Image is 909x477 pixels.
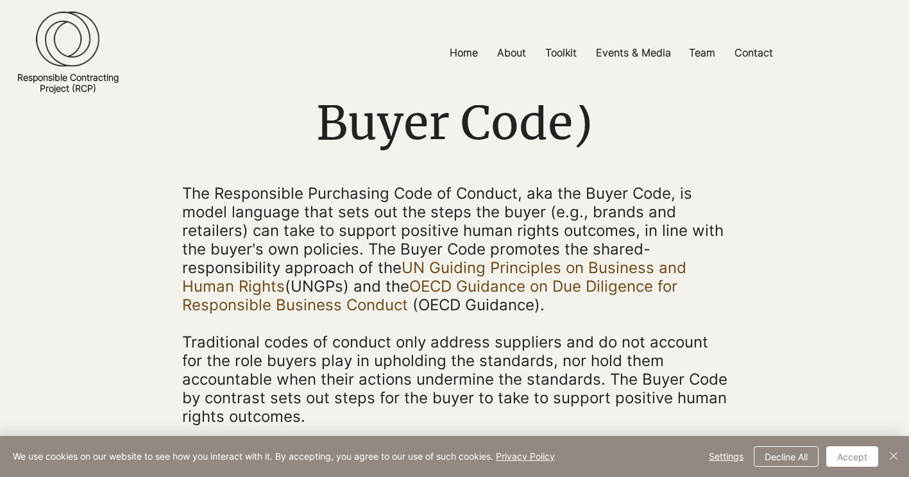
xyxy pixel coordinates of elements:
a: Home [440,38,488,67]
button: Decline All [754,446,819,467]
a: UN Guiding Principles on Business and Human Rights [182,258,686,296]
p: Toolkit [539,38,583,67]
nav: Site [314,38,909,67]
p: Home [443,38,484,67]
span: The Responsible Purchasing Code of Conduct, aka the Buyer Code, is model language that sets out t... [182,184,724,314]
button: Close [886,446,901,467]
button: Accept [826,446,878,467]
a: Responsible ContractingProject (RCP) [17,72,119,94]
span: We use cookies on our website to see how you interact with it. By accepting, you agree to our use... [13,451,555,462]
a: About [488,38,536,67]
span: Traditional codes of conduct only address suppliers and do not account for the role buyers play i... [182,333,727,426]
p: Events & Media [590,38,677,67]
p: Team [683,38,722,67]
a: Toolkit [536,38,586,67]
img: Close [886,448,901,464]
a: OECD Guidance on Due Diligence for Responsible Business Conduct [182,277,677,314]
p: Contact [728,38,779,67]
a: Contact [725,38,783,67]
a: Events & Media [586,38,679,67]
a: Team [679,38,725,67]
p: About [491,38,532,67]
a: Privacy Policy [496,451,555,462]
span: Settings [709,447,743,466]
